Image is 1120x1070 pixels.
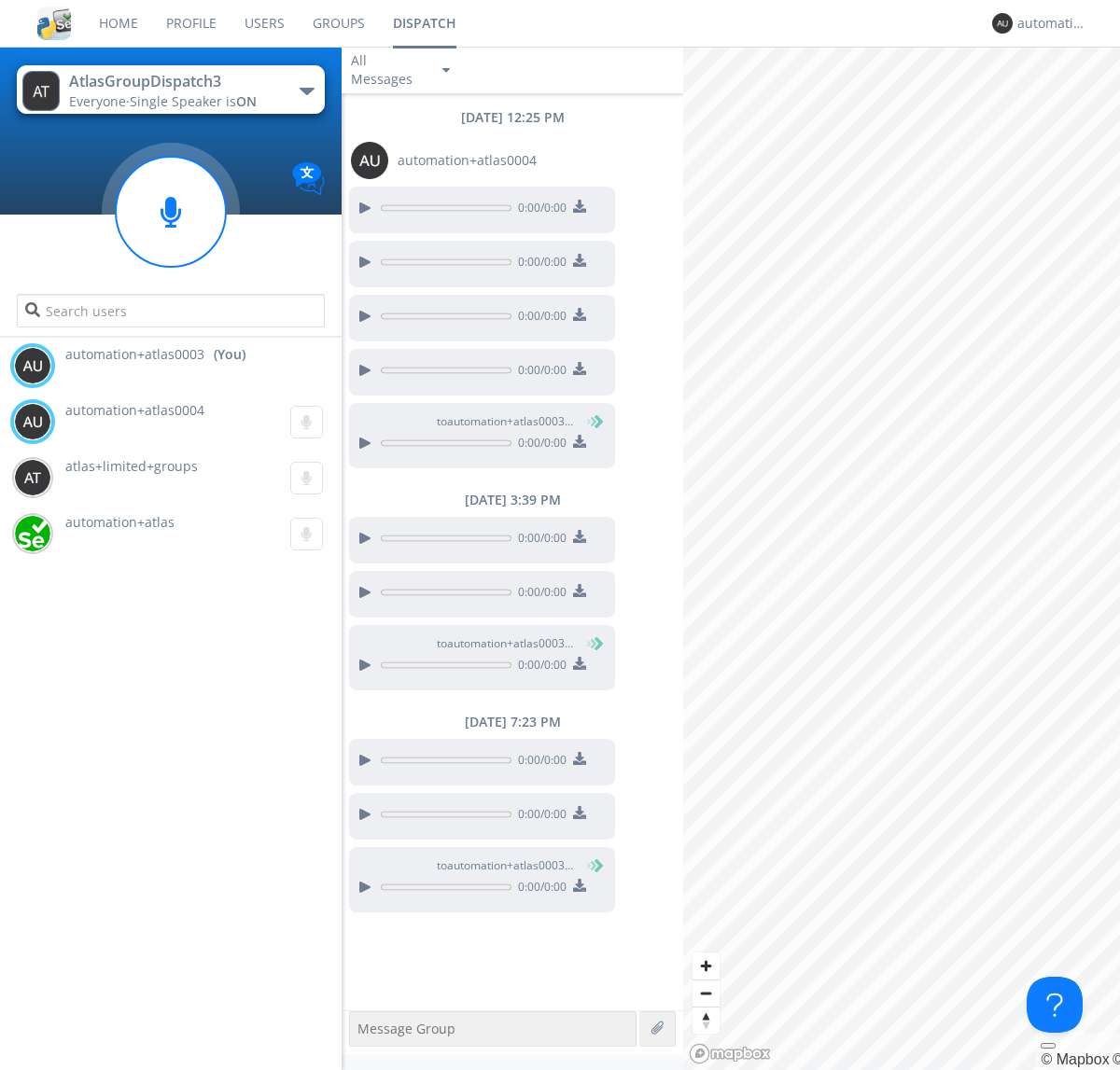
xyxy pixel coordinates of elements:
[14,403,51,440] img: 373638.png
[65,457,198,475] span: atlas+limited+groups
[693,980,720,1007] span: Zoom out
[574,635,602,651] span: (You)
[573,584,586,597] img: download media button
[65,513,175,531] span: automation+atlas
[17,65,324,114] button: AtlasGroupDispatch3Everyone·Single Speaker isON
[342,108,683,127] div: [DATE] 12:25 PM
[1017,14,1087,33] div: automation+atlas0003
[511,308,567,328] span: 0:00 / 0:00
[573,362,586,375] img: download media button
[693,952,720,980] button: Zoom in
[573,879,586,892] img: download media button
[511,584,567,604] span: 0:00 / 0:00
[573,752,586,765] img: download media button
[693,1007,720,1034] span: Reset bearing to north
[574,857,602,873] span: (You)
[442,68,450,73] img: caret-down-sm.svg
[511,530,567,550] span: 0:00 / 0:00
[573,806,586,819] img: download media button
[573,308,586,321] img: download media button
[511,752,567,772] span: 0:00 / 0:00
[69,71,279,92] div: AtlasGroupDispatch3
[214,345,245,364] div: (You)
[398,151,537,170] span: automation+atlas0004
[22,71,60,111] img: 373638.png
[130,92,257,110] span: Single Speaker is
[236,92,257,110] span: ON
[511,435,567,455] span: 0:00 / 0:00
[573,200,586,213] img: download media button
[14,459,51,496] img: 373638.png
[511,254,567,274] span: 0:00 / 0:00
[511,806,567,827] span: 0:00 / 0:00
[351,142,388,179] img: 373638.png
[69,92,279,111] div: Everyone ·
[437,635,577,652] span: to automation+atlas0003
[437,413,577,430] span: to automation+atlas0003
[65,345,204,364] span: automation+atlas0003
[351,51,426,89] div: All Messages
[573,435,586,448] img: download media button
[14,515,51,552] img: d2d01cd9b4174d08988066c6d424eccd
[693,1007,720,1034] button: Reset bearing to north
[437,857,577,874] span: to automation+atlas0003
[292,162,325,195] img: Translation enabled
[511,879,567,899] span: 0:00 / 0:00
[1041,1043,1056,1049] button: Toggle attribution
[573,530,586,543] img: download media button
[689,1043,771,1064] a: Mapbox logo
[14,347,51,384] img: 373638.png
[992,13,1013,34] img: 373638.png
[511,657,567,677] span: 0:00 / 0:00
[37,7,71,40] img: cddb5a64eb264b2086981ab96f4c1ba7
[1027,977,1083,1033] iframe: Toggle Customer Support
[1041,1051,1109,1067] a: Mapbox
[17,294,324,327] input: Search users
[574,413,602,429] span: (You)
[573,254,586,267] img: download media button
[511,200,567,220] span: 0:00 / 0:00
[65,401,204,419] span: automation+atlas0004
[342,491,683,509] div: [DATE] 3:39 PM
[511,362,567,382] span: 0:00 / 0:00
[342,713,683,731] div: [DATE] 7:23 PM
[693,980,720,1007] button: Zoom out
[573,657,586,670] img: download media button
